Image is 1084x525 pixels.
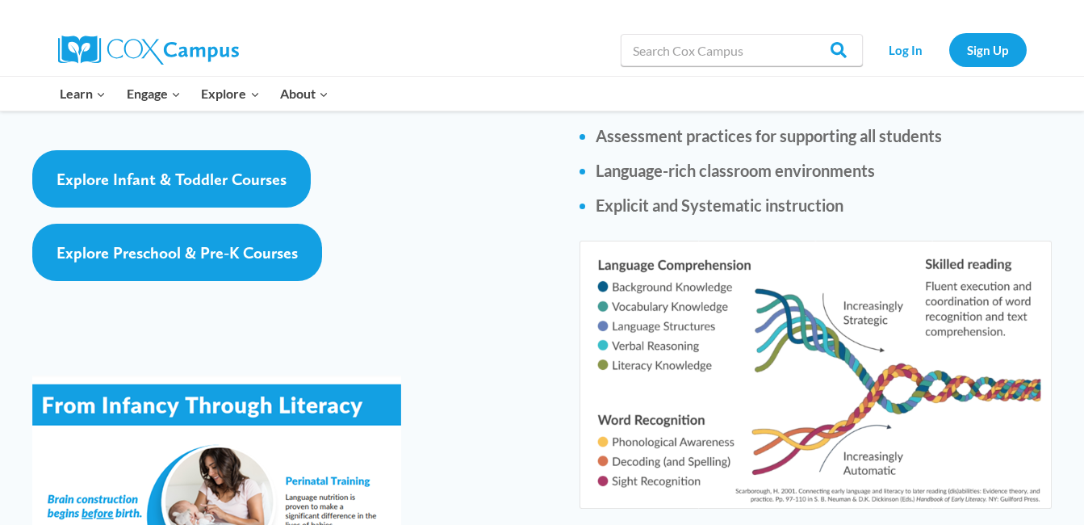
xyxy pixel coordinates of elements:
a: Log In [871,33,941,66]
a: Sign Up [949,33,1027,66]
img: Cox Campus [58,36,239,65]
img: Diagram of Scarborough's Rope [580,241,1052,509]
button: Child menu of Engage [116,77,191,111]
input: Search Cox Campus [621,34,863,66]
strong: Assessment practices for supporting all students [596,126,942,145]
a: Explore Infant & Toddler Courses [32,150,311,208]
button: Child menu of Learn [50,77,117,111]
strong: Language-rich classroom environments [596,161,875,180]
nav: Primary Navigation [50,77,339,111]
span: Explore Preschool & Pre-K Courses [57,243,298,262]
a: Explore Preschool & Pre-K Courses [32,224,322,281]
span: Explore Infant & Toddler Courses [57,170,287,189]
nav: Secondary Navigation [871,33,1027,66]
strong: Explicit and Systematic instruction [596,195,843,215]
button: Child menu of Explore [191,77,270,111]
button: Child menu of About [270,77,339,111]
